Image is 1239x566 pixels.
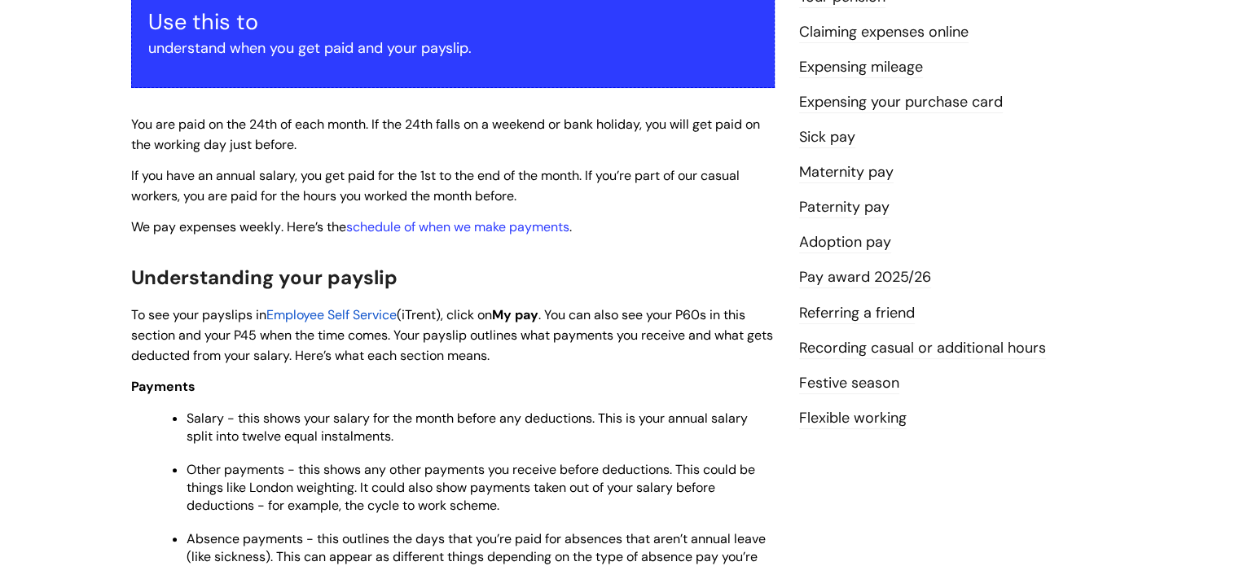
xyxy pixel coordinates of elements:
[131,218,572,235] span: . Here’s the .
[799,127,855,148] a: Sick pay
[148,9,758,35] h3: Use this to
[799,22,969,43] a: Claiming expenses online
[187,461,755,514] span: Other payments - this shows any other payments you receive before deductions. This could be thing...
[799,338,1046,359] a: Recording casual or additional hours
[799,162,894,183] a: Maternity pay
[131,306,266,323] span: To see your payslips in
[131,218,281,235] span: We pay expenses weekly
[492,306,538,323] span: My pay
[131,116,760,153] span: You are paid on the 24th of each month. If the 24th falls on a weekend or bank holiday, you will ...
[799,232,891,253] a: Adoption pay
[148,35,758,61] p: understand when you get paid and your payslip.
[799,373,899,394] a: Festive season
[799,303,915,324] a: Referring a friend
[131,306,773,364] span: . You can also see your P60s in this section and your P45 when the time comes. Your payslip outli...
[346,218,569,235] a: schedule of when we make payments
[131,265,398,290] span: Understanding your payslip
[131,167,740,204] span: If you have an annual salary, you get paid for the 1st to the end of the month. If you’re part of...
[799,267,931,288] a: Pay award 2025/26
[187,410,748,445] span: Salary - this shows your salary for the month before any deductions. This is your annual salary s...
[799,92,1003,113] a: Expensing your purchase card
[266,306,397,323] a: Employee Self Service
[799,57,923,78] a: Expensing mileage
[799,408,907,429] a: Flexible working
[799,197,890,218] a: Paternity pay
[131,378,196,395] span: Payments
[397,306,492,323] span: (iTrent), click on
